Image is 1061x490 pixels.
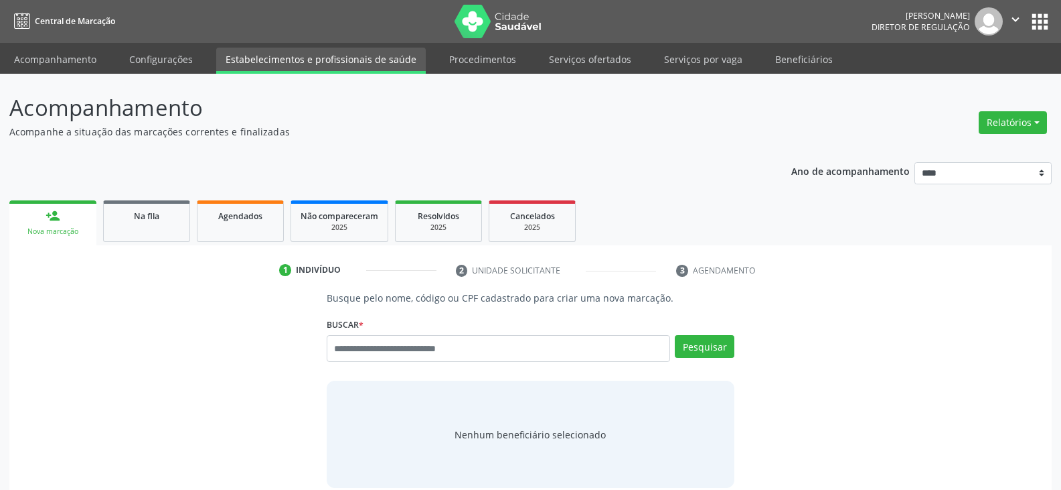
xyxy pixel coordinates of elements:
[5,48,106,71] a: Acompanhamento
[216,48,426,74] a: Estabelecimentos e profissionais de saúde
[301,223,378,233] div: 2025
[218,210,262,222] span: Agendados
[9,125,739,139] p: Acompanhe a situação das marcações correntes e finalizadas
[766,48,842,71] a: Beneficiários
[1003,7,1028,36] button: 
[455,428,606,442] span: Nenhum beneficiário selecionado
[872,10,970,21] div: [PERSON_NAME]
[327,291,734,305] p: Busque pelo nome, código ou CPF cadastrado para criar uma nova marcação.
[979,111,1047,134] button: Relatórios
[327,314,363,335] label: Buscar
[872,21,970,33] span: Diretor de regulação
[46,208,60,223] div: person_add
[440,48,525,71] a: Procedimentos
[499,223,566,233] div: 2025
[675,335,734,358] button: Pesquisar
[120,48,202,71] a: Configurações
[296,264,341,276] div: Indivíduo
[301,210,378,222] span: Não compareceram
[134,210,159,222] span: Na fila
[655,48,752,71] a: Serviços por vaga
[1028,10,1052,34] button: apps
[791,162,910,179] p: Ano de acompanhamento
[418,210,459,222] span: Resolvidos
[279,264,291,276] div: 1
[540,48,641,71] a: Serviços ofertados
[510,210,555,222] span: Cancelados
[9,10,115,32] a: Central de Marcação
[35,15,115,27] span: Central de Marcação
[405,223,472,233] div: 2025
[1008,12,1023,27] i: 
[19,227,87,237] div: Nova marcação
[9,91,739,125] p: Acompanhamento
[975,7,1003,36] img: img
